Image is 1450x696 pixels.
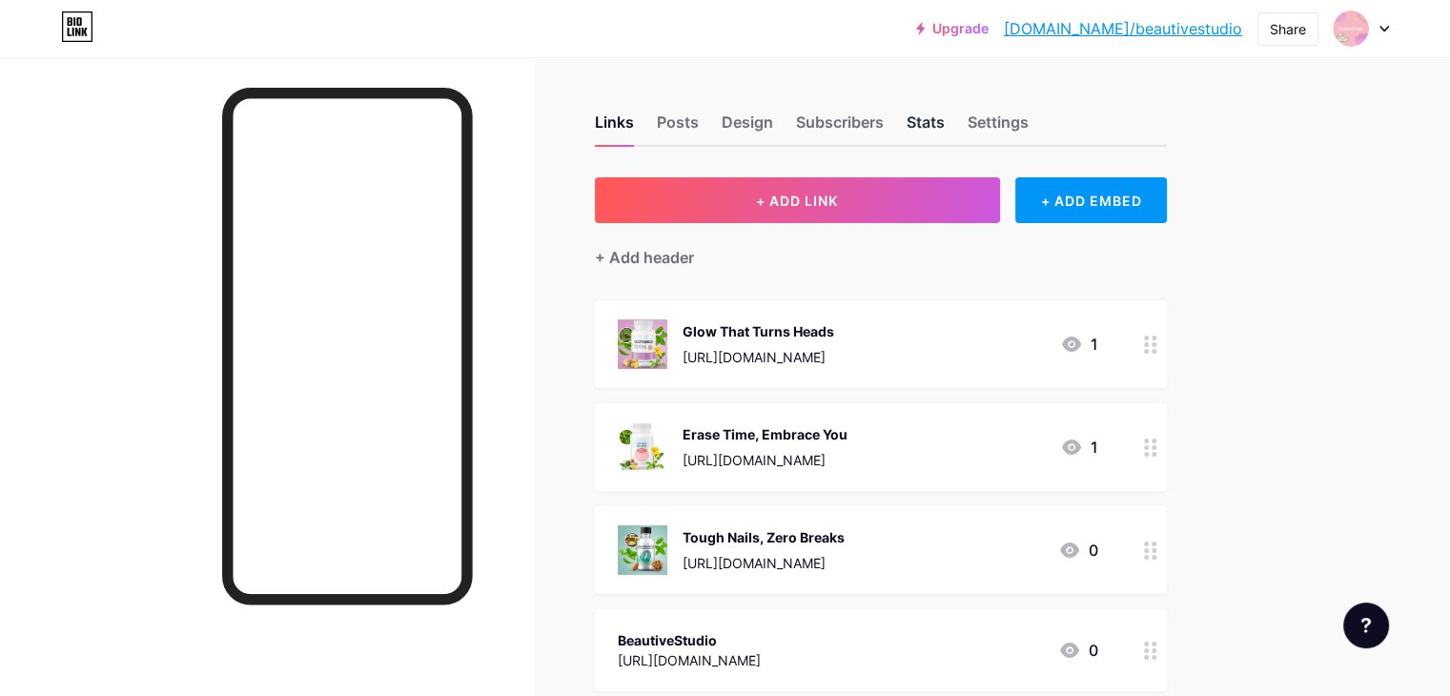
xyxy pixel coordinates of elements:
[618,422,667,472] img: Erase Time, Embrace You
[683,424,848,444] div: Erase Time, Embrace You
[683,321,834,341] div: Glow That Turns Heads
[618,630,761,650] div: BeautiveStudio
[618,650,761,670] div: [URL][DOMAIN_NAME]
[595,111,634,145] div: Links
[618,319,667,369] img: Glow That Turns Heads
[683,450,848,470] div: [URL][DOMAIN_NAME]
[595,246,694,269] div: + Add header
[1060,436,1098,459] div: 1
[916,21,989,36] a: Upgrade
[618,525,667,575] img: Tough Nails, Zero Breaks
[683,553,845,573] div: [URL][DOMAIN_NAME]
[1333,10,1369,47] img: Naruto Nikolov
[722,111,773,145] div: Design
[1058,639,1098,662] div: 0
[1058,539,1098,562] div: 0
[756,193,838,209] span: + ADD LINK
[1004,17,1242,40] a: [DOMAIN_NAME]/beautivestudio
[1270,19,1306,39] div: Share
[1015,177,1167,223] div: + ADD EMBED
[968,111,1029,145] div: Settings
[907,111,945,145] div: Stats
[595,177,1000,223] button: + ADD LINK
[1060,333,1098,356] div: 1
[657,111,699,145] div: Posts
[796,111,884,145] div: Subscribers
[683,347,834,367] div: [URL][DOMAIN_NAME]
[683,527,845,547] div: Tough Nails, Zero Breaks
